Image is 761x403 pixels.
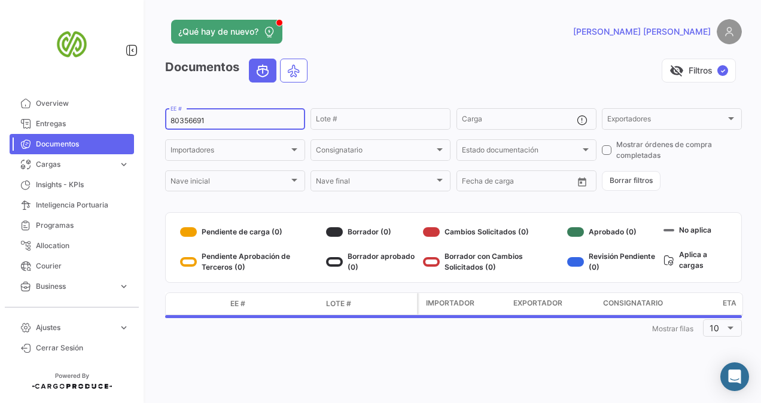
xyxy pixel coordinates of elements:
a: Allocation [10,236,134,256]
span: [PERSON_NAME] [PERSON_NAME] [573,26,711,38]
span: Inteligencia Portuaria [36,200,129,210]
span: Importadores [171,148,289,156]
span: Overview [36,98,129,109]
img: placeholder-user.png [717,19,742,44]
span: Nave inicial [171,179,289,187]
span: expand_more [118,301,129,312]
span: Estado documentación [462,148,580,156]
div: Revisión Pendiente (0) [567,251,659,273]
button: Air [281,59,307,82]
div: Aprobado (0) [567,222,659,242]
div: Pendiente Aprobación de Terceros (0) [180,251,321,273]
div: Abrir Intercom Messenger [720,362,749,391]
span: Mostrar órdenes de compra completadas [616,139,742,161]
a: Programas [10,215,134,236]
datatable-header-cell: Consignatario [598,293,718,315]
div: Borrador con Cambios Solicitados (0) [423,251,562,273]
span: visibility_off [669,63,684,78]
span: Cargas [36,159,114,170]
a: Inteligencia Portuaria [10,195,134,215]
span: Ajustes [36,322,114,333]
datatable-header-cell: EE # [226,294,321,314]
input: Hasta [492,179,545,187]
span: Exportador [513,298,562,309]
button: visibility_offFiltros✓ [662,59,736,83]
a: Documentos [10,134,134,154]
button: Open calendar [573,173,591,191]
datatable-header-cell: Importador [419,293,509,315]
span: Exportadores [607,117,726,125]
span: Business [36,281,114,292]
a: Insights - KPIs [10,175,134,195]
span: expand_more [118,281,129,292]
span: ETA [723,298,736,309]
div: Pendiente de carga (0) [180,222,321,242]
span: Allocation [36,240,129,251]
datatable-header-cell: Modo de Transporte [190,299,226,309]
div: Aplica a cargas [663,247,727,273]
span: Cerrar Sesión [36,343,129,353]
div: No aplica [663,222,727,237]
button: ¿Qué hay de nuevo? [171,20,282,44]
img: san-miguel-logo.png [42,14,102,74]
span: Lote # [326,298,351,309]
button: Borrar filtros [602,171,660,191]
datatable-header-cell: Lote # [321,294,417,314]
span: Documentos [36,139,129,149]
span: Insights - KPIs [36,179,129,190]
div: Cambios Solicitados (0) [423,222,562,242]
span: Nave final [316,179,434,187]
h3: Documentos [165,59,311,83]
a: Courier [10,256,134,276]
button: Ocean [249,59,276,82]
span: ¿Qué hay de nuevo? [178,26,258,38]
span: expand_more [118,322,129,333]
a: Entregas [10,114,134,134]
span: Estadísticas [36,301,114,312]
span: Importador [426,298,474,309]
span: expand_more [118,159,129,170]
span: Programas [36,220,129,231]
datatable-header-cell: Exportador [509,293,598,315]
span: Consignatario [603,298,663,309]
span: Mostrar filas [652,324,693,333]
span: 10 [710,323,719,333]
div: Borrador (0) [326,222,418,242]
span: Consignatario [316,148,434,156]
span: Courier [36,261,129,271]
span: ✓ [717,65,728,76]
input: Desde [462,179,483,187]
div: Borrador aprobado (0) [326,251,418,273]
a: Overview [10,93,134,114]
span: EE # [230,298,245,309]
span: Entregas [36,118,129,129]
